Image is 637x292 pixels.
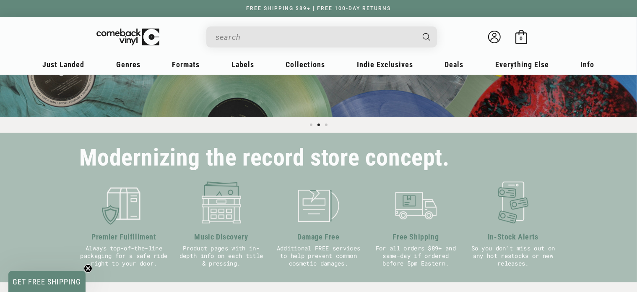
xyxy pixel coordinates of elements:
div: Search [206,26,437,47]
span: Deals [445,60,464,69]
p: For all orders $89+ and same-day if ordered before 5pm Eastern. [372,245,460,267]
p: Always top-of-the-line packaging for a safe ride right to your door. [80,245,169,267]
h2: Modernizing the record store concept. [80,148,450,168]
span: Genres [116,60,140,69]
p: Product pages with in-depth info on each title & pressing. [177,245,266,267]
span: Collections [286,60,325,69]
h3: Music Discovery [177,231,266,242]
span: GET FREE SHIPPING [13,277,81,286]
button: Load slide 1 of 3 [307,121,315,129]
input: When autocomplete results are available use up and down arrows to review and enter to select [216,29,414,46]
h3: Premier Fulfillment [80,231,169,242]
span: Just Landed [43,60,85,69]
span: Info [581,60,595,69]
button: Load slide 2 of 3 [315,121,322,129]
button: Search [415,26,438,47]
h3: Damage Free [274,231,363,242]
button: Close teaser [84,264,92,273]
span: Formats [172,60,200,69]
span: Labels [231,60,254,69]
span: 0 [520,36,523,42]
h3: Free Shipping [372,231,460,242]
span: Everything Else [495,60,549,69]
button: Load slide 3 of 3 [322,121,330,129]
p: So you don't miss out on any hot restocks or new releases. [469,245,558,267]
a: FREE SHIPPING $89+ | FREE 100-DAY RETURNS [238,5,399,11]
h3: In-Stock Alerts [469,231,558,242]
div: GET FREE SHIPPINGClose teaser [8,271,86,292]
span: Indie Exclusives [357,60,413,69]
p: Additional FREE services to help prevent common cosmetic damages. [274,245,363,267]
